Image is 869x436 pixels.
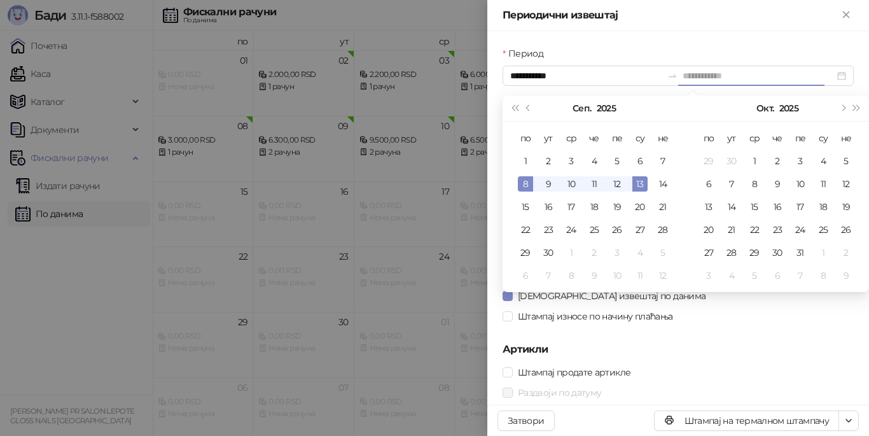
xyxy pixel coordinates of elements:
div: 6 [518,268,533,283]
div: 9 [770,176,785,192]
div: 5 [655,245,671,260]
td: 2025-10-15 [743,195,766,218]
td: 2025-10-01 [560,241,583,264]
th: че [583,127,606,150]
button: Штампај на термалном штампачу [654,411,839,431]
button: Изабери годину [779,95,798,121]
div: 29 [518,245,533,260]
td: 2025-09-28 [651,218,674,241]
div: 11 [587,176,602,192]
div: 2 [587,245,602,260]
td: 2025-09-25 [583,218,606,241]
div: 2 [541,153,556,169]
td: 2025-10-13 [697,195,720,218]
td: 2025-10-03 [606,241,629,264]
div: 30 [541,245,556,260]
div: 1 [816,245,831,260]
div: 13 [632,176,648,192]
td: 2025-10-08 [743,172,766,195]
div: 4 [587,153,602,169]
div: 14 [724,199,739,214]
div: 5 [747,268,762,283]
td: 2025-11-04 [720,264,743,287]
td: 2025-09-23 [537,218,560,241]
th: че [766,127,789,150]
th: ут [537,127,560,150]
td: 2025-11-09 [835,264,858,287]
td: 2025-10-25 [812,218,835,241]
button: Изабери месец [573,95,591,121]
button: Close [838,8,854,23]
td: 2025-10-05 [835,150,858,172]
div: 18 [587,199,602,214]
th: пе [606,127,629,150]
div: 11 [632,268,648,283]
button: Претходни месец (PageUp) [522,95,536,121]
div: 16 [541,199,556,214]
label: Период [503,46,551,60]
div: 25 [816,222,831,237]
div: 31 [793,245,808,260]
td: 2025-09-17 [560,195,583,218]
div: 20 [632,199,648,214]
div: 8 [816,268,831,283]
span: to [667,71,678,81]
th: по [697,127,720,150]
div: 22 [518,222,533,237]
div: 25 [587,222,602,237]
td: 2025-10-10 [606,264,629,287]
td: 2025-09-15 [514,195,537,218]
span: Раздвоји по датуму [513,386,606,400]
h5: Артикли [503,342,854,357]
td: 2025-11-06 [766,264,789,287]
div: 27 [632,222,648,237]
th: по [514,127,537,150]
div: 8 [518,176,533,192]
div: 29 [747,245,762,260]
td: 2025-11-03 [697,264,720,287]
div: 17 [793,199,808,214]
td: 2025-09-13 [629,172,651,195]
div: 14 [655,176,671,192]
td: 2025-09-14 [651,172,674,195]
div: 12 [838,176,854,192]
div: 15 [747,199,762,214]
button: Изабери годину [597,95,616,121]
div: 24 [564,222,579,237]
div: 4 [724,268,739,283]
th: су [812,127,835,150]
div: 9 [587,268,602,283]
div: 9 [838,268,854,283]
td: 2025-10-16 [766,195,789,218]
td: 2025-09-06 [629,150,651,172]
th: ср [560,127,583,150]
td: 2025-09-26 [606,218,629,241]
td: 2025-09-19 [606,195,629,218]
td: 2025-09-27 [629,218,651,241]
td: 2025-10-02 [766,150,789,172]
th: не [835,127,858,150]
button: Претходна година (Control + left) [508,95,522,121]
td: 2025-09-12 [606,172,629,195]
div: 29 [701,153,716,169]
td: 2025-11-01 [812,241,835,264]
td: 2025-10-21 [720,218,743,241]
td: 2025-11-08 [812,264,835,287]
div: 10 [609,268,625,283]
button: Следећа година (Control + right) [850,95,864,121]
td: 2025-10-09 [766,172,789,195]
div: 7 [724,176,739,192]
td: 2025-10-23 [766,218,789,241]
td: 2025-10-20 [697,218,720,241]
div: 12 [655,268,671,283]
div: 10 [564,176,579,192]
td: 2025-10-02 [583,241,606,264]
span: Штампај продате артикле [513,365,636,379]
div: 23 [541,222,556,237]
div: 18 [816,199,831,214]
td: 2025-10-11 [629,264,651,287]
div: 15 [518,199,533,214]
td: 2025-10-19 [835,195,858,218]
td: 2025-10-04 [629,241,651,264]
td: 2025-09-05 [606,150,629,172]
